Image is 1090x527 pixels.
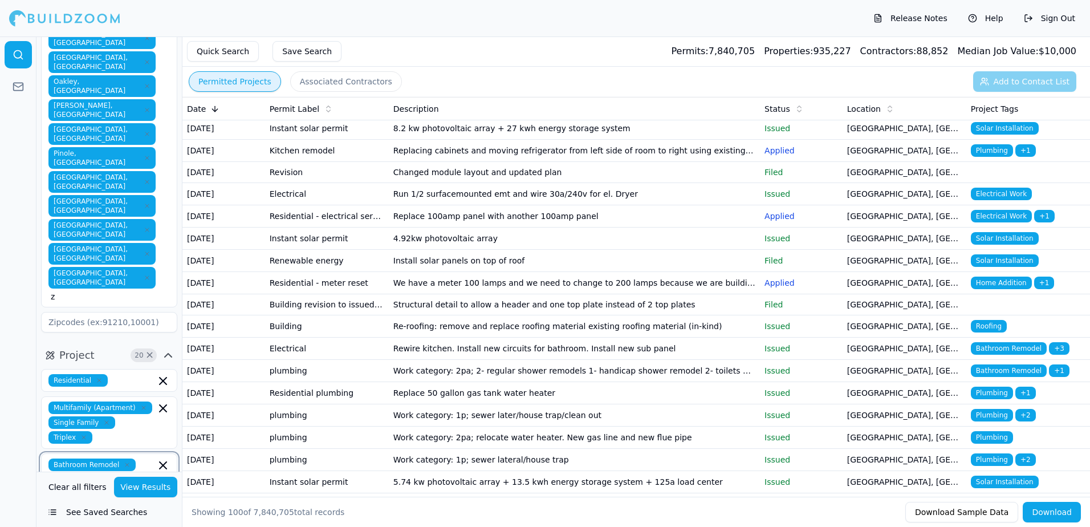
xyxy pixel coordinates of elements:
[971,210,1032,222] span: Electrical Work
[182,493,265,516] td: [DATE]
[1015,409,1036,421] span: + 2
[46,477,109,497] button: Clear all filters
[971,387,1013,399] span: Plumbing
[192,506,344,518] div: Showing of total records
[847,103,962,115] div: Location
[764,123,838,134] p: Issued
[254,508,294,517] span: 7,840,705
[971,453,1013,466] span: Plumbing
[764,299,838,310] p: Filed
[389,449,760,471] td: Work category: 1p; sewer lateral/house trap
[971,320,1007,333] span: Roofing
[843,250,966,272] td: [GEOGRAPHIC_DATA], [GEOGRAPHIC_DATA]
[843,117,966,140] td: [GEOGRAPHIC_DATA], [GEOGRAPHIC_DATA]
[764,321,838,332] p: Issued
[1015,144,1036,157] span: + 1
[265,315,389,338] td: Building
[1015,453,1036,466] span: + 2
[843,360,966,382] td: [GEOGRAPHIC_DATA], [GEOGRAPHIC_DATA]
[389,272,760,294] td: We have a meter 100 lamps and we need to change to 200 lamps because we are building and room add...
[389,404,760,427] td: Work category: 1p; sewer later/house trap/clean out
[265,449,389,471] td: plumbing
[764,277,838,289] p: Applied
[48,195,156,217] span: [GEOGRAPHIC_DATA], [GEOGRAPHIC_DATA]
[1049,364,1069,377] span: + 1
[971,431,1013,444] span: Plumbing
[764,188,838,200] p: Issued
[389,183,760,205] td: Run 1/2 surfacemounted emt and wire 30a/240v for el. Dryer
[843,382,966,404] td: [GEOGRAPHIC_DATA], [GEOGRAPHIC_DATA]
[41,502,177,522] button: See Saved Searches
[764,387,838,399] p: Issued
[764,46,813,56] span: Properties:
[189,71,281,92] button: Permitted Projects
[182,471,265,493] td: [DATE]
[48,431,92,444] span: Triplex
[393,103,755,115] div: Description
[971,144,1013,157] span: Plumbing
[843,228,966,250] td: [GEOGRAPHIC_DATA], [GEOGRAPHIC_DATA]
[48,459,136,471] span: Bathroom Remodel
[971,364,1047,377] span: Bathroom Remodel
[843,404,966,427] td: [GEOGRAPHIC_DATA], [GEOGRAPHIC_DATA]
[145,352,154,358] span: Clear Project filters
[228,508,243,517] span: 100
[764,454,838,465] p: Issued
[860,46,917,56] span: Contractors:
[957,46,1038,56] span: Median Job Value:
[48,123,156,145] span: [GEOGRAPHIC_DATA], [GEOGRAPHIC_DATA]
[843,205,966,228] td: [GEOGRAPHIC_DATA], [GEOGRAPHIC_DATA]
[843,140,966,162] td: [GEOGRAPHIC_DATA], [GEOGRAPHIC_DATA]
[48,402,152,414] span: Multifamily (Apartment)
[265,250,389,272] td: Renewable energy
[182,117,265,140] td: [DATE]
[843,162,966,183] td: [GEOGRAPHIC_DATA], [GEOGRAPHIC_DATA]
[843,493,966,516] td: [GEOGRAPHIC_DATA], [GEOGRAPHIC_DATA]
[971,232,1039,245] span: Solar Installation
[764,145,838,156] p: Applied
[182,272,265,294] td: [DATE]
[971,342,1047,355] span: Bathroom Remodel
[265,471,389,493] td: Instant solar permit
[182,228,265,250] td: [DATE]
[272,41,341,62] button: Save Search
[671,44,755,58] div: 7,840,705
[868,9,953,27] button: Release Notes
[48,51,156,73] span: [GEOGRAPHIC_DATA], [GEOGRAPHIC_DATA]
[48,75,156,97] span: Oakley, [GEOGRAPHIC_DATA]
[114,477,178,497] button: View Results
[265,338,389,360] td: Electrical
[265,360,389,382] td: plumbing
[182,205,265,228] td: [DATE]
[764,233,838,244] p: Issued
[764,255,838,266] p: Filed
[48,147,156,169] span: Pinole, [GEOGRAPHIC_DATA]
[843,272,966,294] td: [GEOGRAPHIC_DATA], [GEOGRAPHIC_DATA]
[1049,342,1069,355] span: + 3
[182,162,265,183] td: [DATE]
[389,382,760,404] td: Replace 50 gallon gas tank water heater
[843,471,966,493] td: [GEOGRAPHIC_DATA], [GEOGRAPHIC_DATA]
[764,210,838,222] p: Applied
[133,350,145,361] span: 20
[860,44,949,58] div: 88,852
[971,409,1013,421] span: Plumbing
[843,449,966,471] td: [GEOGRAPHIC_DATA], [GEOGRAPHIC_DATA]
[182,140,265,162] td: [DATE]
[187,41,259,62] button: Quick Search
[182,183,265,205] td: [DATE]
[182,338,265,360] td: [DATE]
[265,493,389,516] td: Electrical
[971,122,1039,135] span: Solar Installation
[764,103,838,115] div: Status
[764,343,838,354] p: Issued
[48,374,108,387] span: Residential
[187,103,261,115] div: Date
[1018,9,1081,27] button: Sign Out
[48,27,156,49] span: [GEOGRAPHIC_DATA], [GEOGRAPHIC_DATA]
[182,404,265,427] td: [DATE]
[265,382,389,404] td: Residential plumbing
[843,315,966,338] td: [GEOGRAPHIC_DATA], [GEOGRAPHIC_DATA]
[971,254,1039,267] span: Solar Installation
[971,103,1085,115] div: Project Tags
